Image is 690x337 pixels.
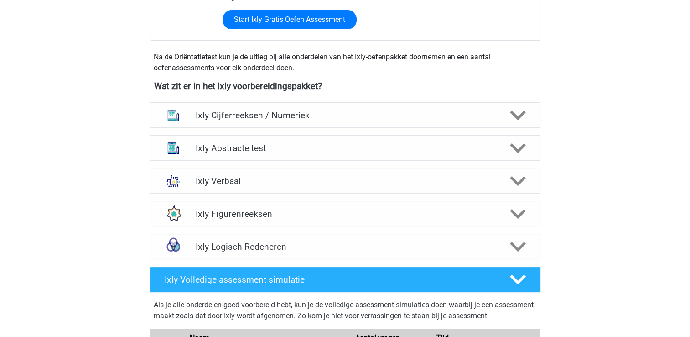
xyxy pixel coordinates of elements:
[154,300,537,325] div: Als je alle onderdelen goed voorbereid hebt, kun je de volledige assessment simulaties doen waarb...
[146,168,544,194] a: analogieen Ixly Verbaal
[196,176,494,186] h4: Ixly Verbaal
[161,169,185,193] img: analogieen
[161,235,185,258] img: syllogismen
[150,52,540,74] div: Na de Oriëntatietest kun je de uitleg bij alle onderdelen van het Ixly-oefenpakket doornemen en e...
[161,202,185,226] img: figuurreeksen
[154,81,536,91] h4: Wat zit er in het Ixly voorbereidingspakket?
[165,274,495,285] h4: Ixly Volledige assessment simulatie
[223,10,357,29] a: Start Ixly Gratis Oefen Assessment
[146,201,544,226] a: figuurreeksen Ixly Figurenreeksen
[196,242,494,252] h4: Ixly Logisch Redeneren
[146,267,544,292] a: Ixly Volledige assessment simulatie
[196,143,494,153] h4: Ixly Abstracte test
[196,110,494,121] h4: Ixly Cijferreeksen / Numeriek
[146,102,544,128] a: cijferreeksen Ixly Cijferreeksen / Numeriek
[161,103,185,127] img: cijferreeksen
[196,209,494,219] h4: Ixly Figurenreeksen
[146,135,544,161] a: abstracte matrices Ixly Abstracte test
[161,136,185,160] img: abstracte matrices
[146,234,544,259] a: syllogismen Ixly Logisch Redeneren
